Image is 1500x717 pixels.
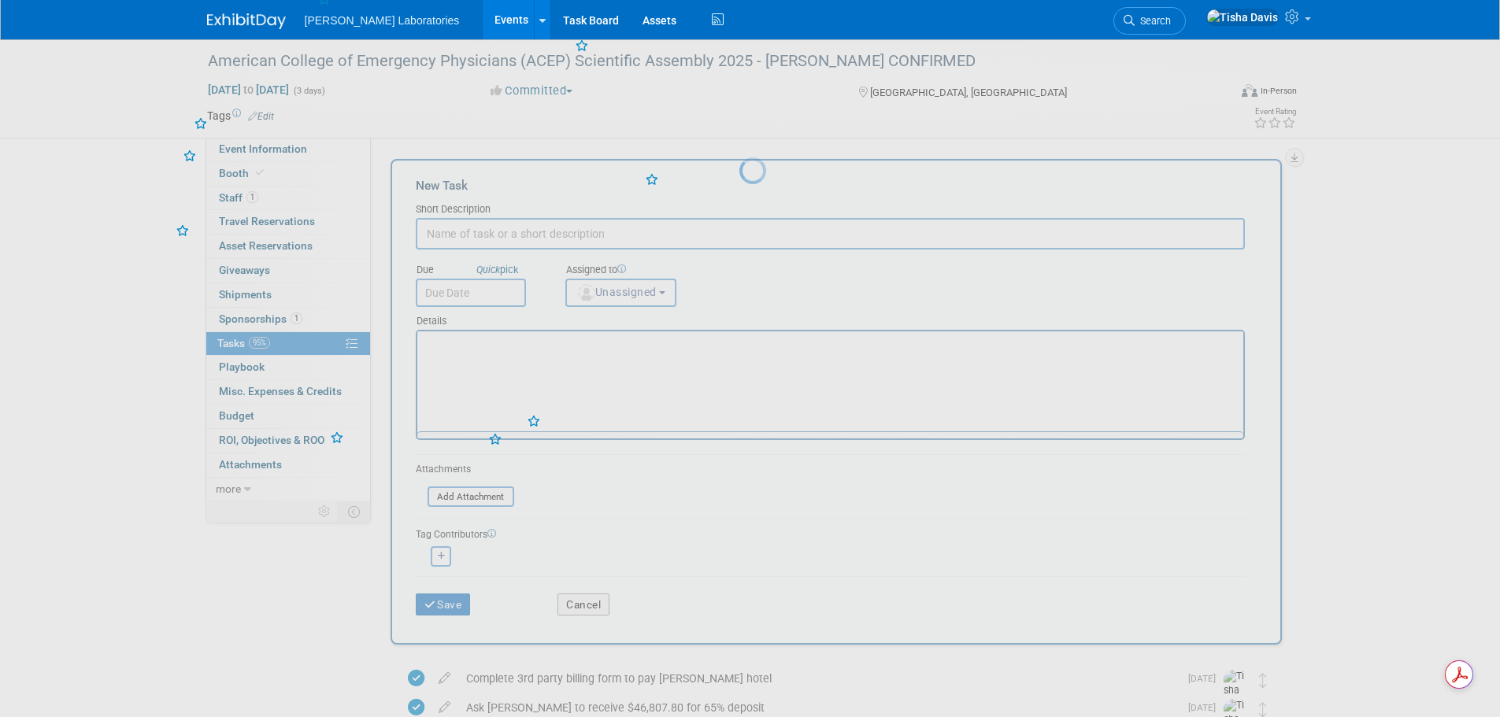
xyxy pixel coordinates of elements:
[1206,9,1279,26] img: Tisha Davis
[1135,15,1171,27] span: Search
[1113,7,1186,35] a: Search
[305,14,460,27] span: [PERSON_NAME] Laboratories
[207,13,286,29] img: ExhibitDay
[9,6,818,22] body: Rich Text Area. Press ALT-0 for help.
